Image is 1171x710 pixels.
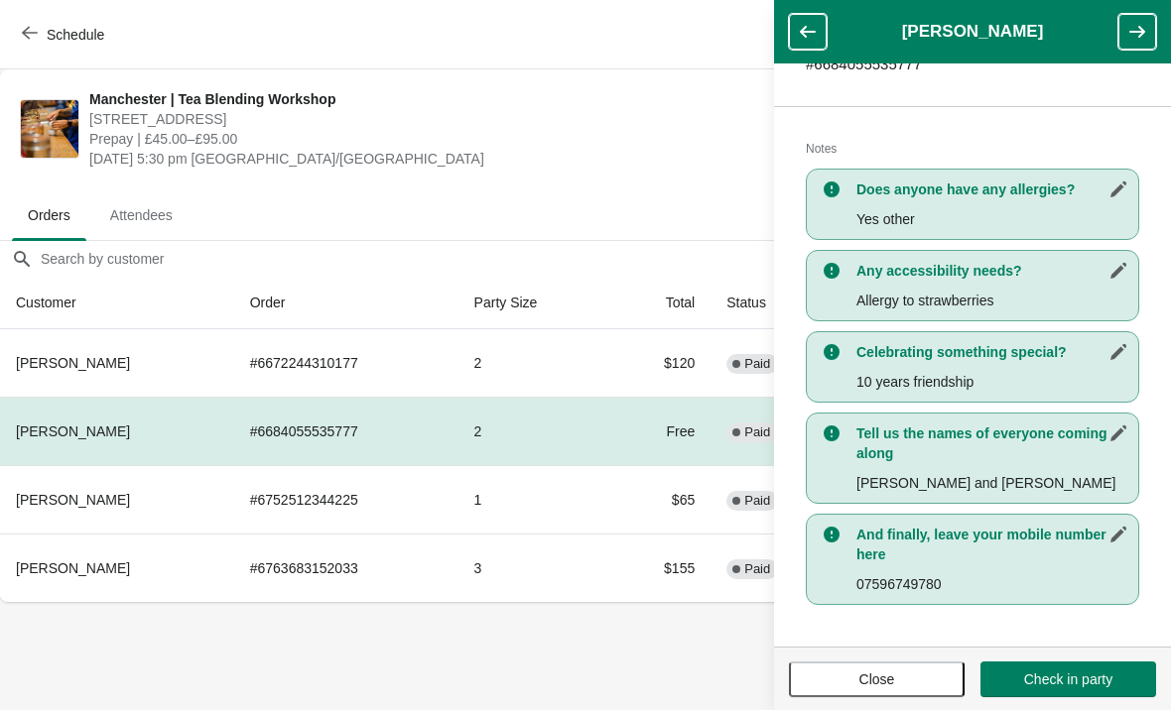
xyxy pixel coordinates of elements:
[234,277,458,329] th: Order
[856,179,1128,199] h3: Does anyone have any allergies?
[21,100,78,158] img: Manchester | Tea Blending Workshop
[458,397,610,465] td: 2
[234,465,458,533] td: # 6752512344225
[856,291,1128,310] p: Allergy to strawberries
[458,329,610,397] td: 2
[12,197,86,233] span: Orders
[16,492,130,508] span: [PERSON_NAME]
[856,372,1128,392] p: 10 years friendship
[711,277,845,329] th: Status
[744,424,770,440] span: Paid
[856,525,1128,564] h3: And finally, leave your mobile number here
[40,241,1171,277] input: Search by customer
[610,277,711,329] th: Total
[610,397,711,465] td: Free
[827,22,1118,42] h1: [PERSON_NAME]
[806,55,1139,74] p: # 6684055535777
[234,397,458,465] td: # 6684055535777
[1024,671,1112,687] span: Check in party
[856,209,1128,229] p: Yes other
[89,129,797,149] span: Prepay | £45.00–£95.00
[856,473,1128,493] p: [PERSON_NAME] and [PERSON_NAME]
[744,561,770,577] span: Paid
[458,465,610,533] td: 1
[16,355,130,371] span: [PERSON_NAME]
[610,465,711,533] td: $65
[16,560,130,576] span: [PERSON_NAME]
[16,423,130,439] span: [PERSON_NAME]
[610,329,711,397] td: $120
[744,356,770,372] span: Paid
[856,423,1128,463] h3: Tell us the names of everyone coming along
[89,89,797,109] span: Manchester | Tea Blending Workshop
[744,493,770,509] span: Paid
[234,533,458,602] td: # 6763683152033
[856,574,1128,594] p: 07596749780
[458,533,610,602] td: 3
[10,17,120,53] button: Schedule
[47,27,104,43] span: Schedule
[856,342,1128,362] h3: Celebrating something special?
[234,329,458,397] td: # 6672244310177
[859,671,895,687] span: Close
[980,661,1156,697] button: Check in party
[789,661,965,697] button: Close
[610,533,711,602] td: $155
[94,197,189,233] span: Attendees
[856,261,1128,281] h3: Any accessibility needs?
[806,139,1139,159] h2: Notes
[89,109,797,129] span: [STREET_ADDRESS]
[89,149,797,169] span: [DATE] 5:30 pm [GEOGRAPHIC_DATA]/[GEOGRAPHIC_DATA]
[458,277,610,329] th: Party Size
